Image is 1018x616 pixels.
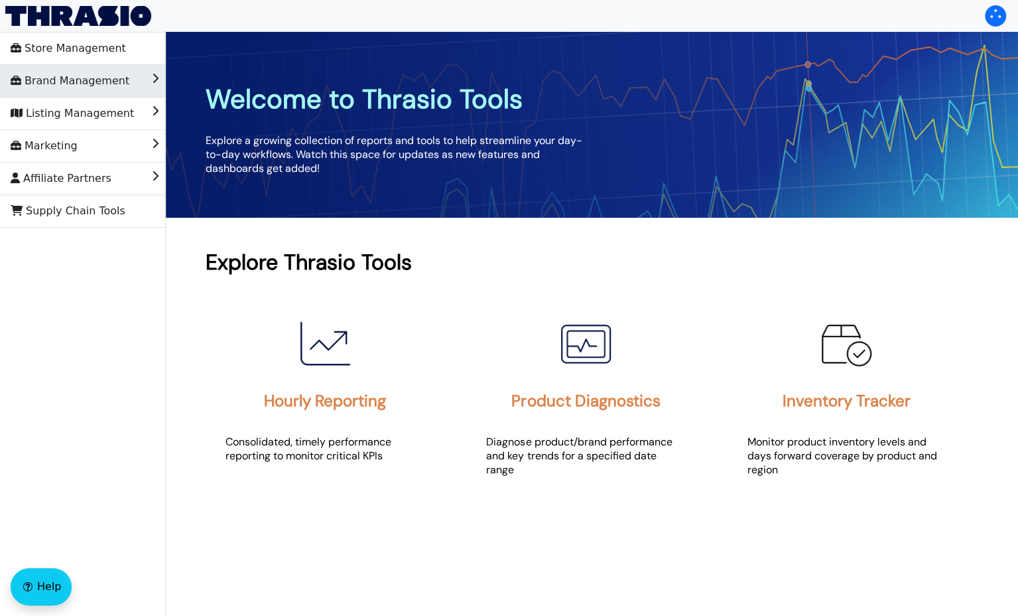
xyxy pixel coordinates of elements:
[206,248,978,276] h1: Explore Thrasio Tools
[747,435,946,477] p: Monitor product inventory levels and days forward coverage by product and region
[11,70,129,92] span: Brand Management
[486,435,685,477] p: Diagnose product/brand performance and key trends for a specified date range
[11,168,111,189] span: Affiliate Partners
[206,82,592,116] h1: Welcome to Thrasio Tools
[206,133,592,175] p: Explore a growing collection of reports and tools to help streamline your day-to-day workflows. W...
[5,6,151,26] img: Thrasio Logo
[11,135,78,157] span: Marketing
[552,311,619,377] img: Product Diagnostics Icon
[511,390,660,411] h2: Product Diagnostics
[728,291,985,507] a: Inventory Tracker IconInventory TrackerMonitor product inventory levels and days forward coverage...
[292,311,358,377] img: Hourly Reporting Icon
[37,579,61,595] span: Help
[783,390,911,411] h2: Inventory Tracker
[814,311,880,377] img: Inventory Tracker Icon
[264,390,386,411] h2: Hourly Reporting
[11,103,134,124] span: Listing Management
[11,200,125,222] span: Supply Chain Tools
[225,435,424,463] p: Consolidated, timely performance reporting to monitor critical KPIs
[11,568,72,605] button: Help floatingactionbutton
[11,38,126,59] span: Store Management
[466,291,724,507] a: Product Diagnostics IconProduct DiagnosticsDiagnose product/brand performance and key trends for ...
[206,291,463,493] a: Hourly Reporting IconHourly ReportingConsolidated, timely performance reporting to monitor critic...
